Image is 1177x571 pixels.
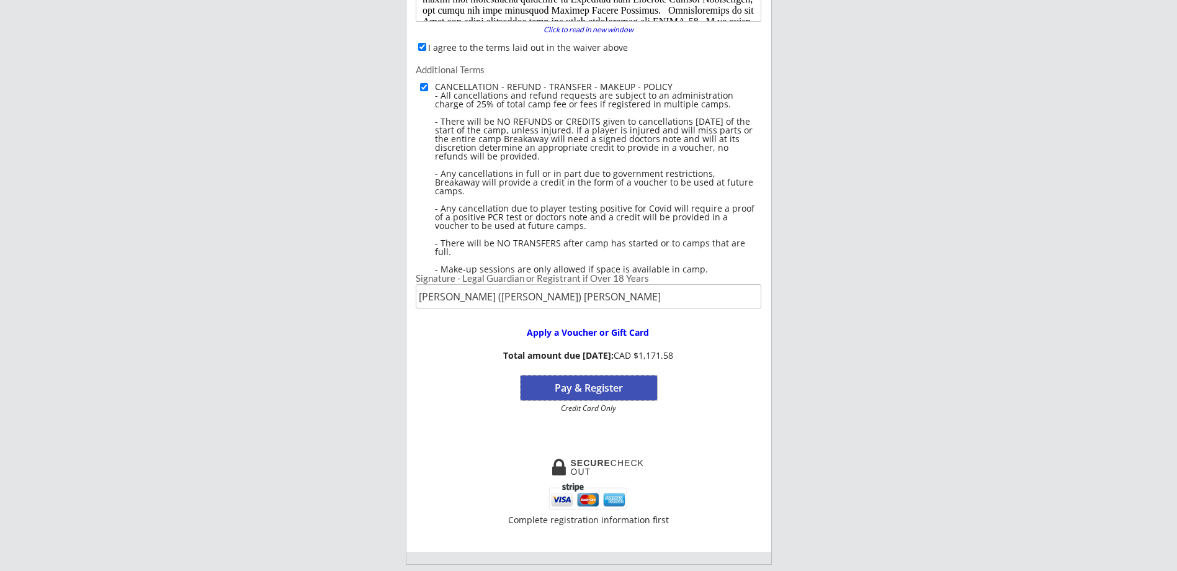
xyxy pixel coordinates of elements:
strong: SECURE [571,458,611,468]
div: Complete registration information first [505,516,673,524]
div: Signature - Legal Guardian or Registrant if Over 18 Years [416,274,761,283]
a: Click to read in new window [536,26,642,36]
input: Type full name [416,284,761,308]
div: Additional Terms [416,65,761,74]
div: Apply a Voucher or Gift Card [508,328,668,337]
div: Credit Card Only [526,405,651,412]
div: CANCELLATION - REFUND - TRANSFER - MAKEUP - POLICY - All cancellations and refund requests are su... [435,83,761,274]
strong: Total amount due [DATE]: [503,349,614,361]
div: CHECKOUT [571,459,645,476]
div: CAD $1,171.58 [503,351,674,361]
label: I agree to the terms laid out in the waiver above [428,42,628,53]
button: Pay & Register [521,375,657,400]
div: Click to read in new window [536,26,642,34]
